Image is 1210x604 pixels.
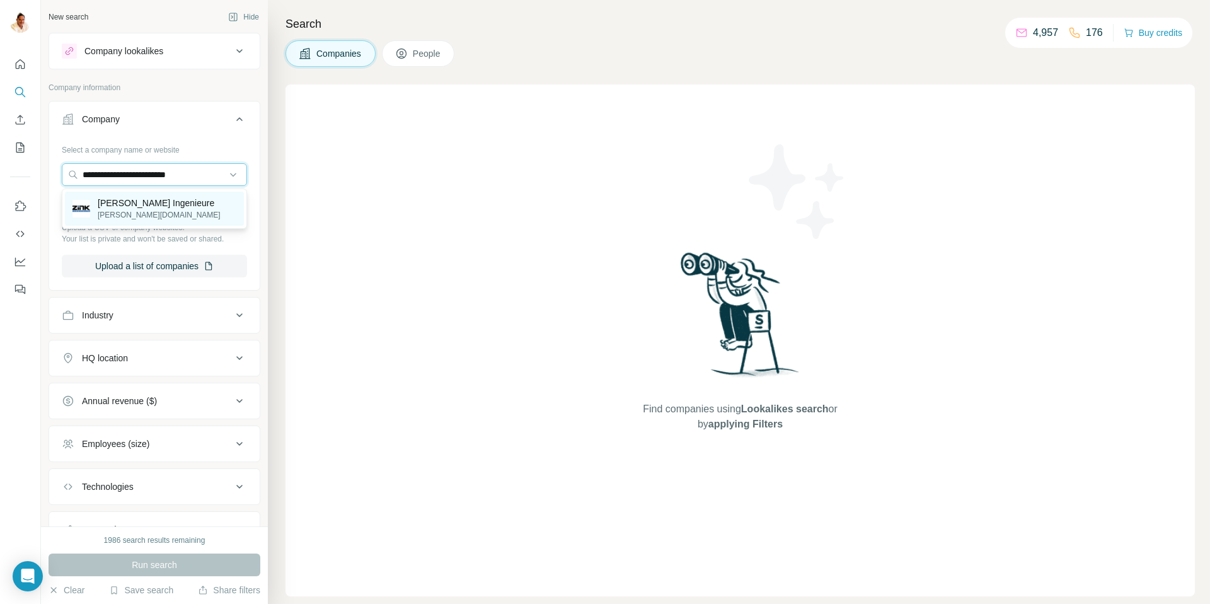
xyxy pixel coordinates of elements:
span: People [413,47,442,60]
span: Find companies using or by [639,402,841,432]
button: Enrich CSV [10,108,30,131]
button: Employees (size) [49,429,260,459]
div: Select a company name or website [62,139,247,156]
div: Company [82,113,120,125]
span: Companies [316,47,362,60]
button: Quick start [10,53,30,76]
div: Industry [82,309,113,322]
p: 4,957 [1033,25,1058,40]
button: Buy credits [1124,24,1182,42]
div: HQ location [82,352,128,364]
button: Use Surfe API [10,223,30,245]
button: Company [49,104,260,139]
button: Feedback [10,278,30,301]
button: Share filters [198,584,260,596]
p: [PERSON_NAME] Ingenieure [98,197,221,209]
button: Company lookalikes [49,36,260,66]
img: Zink Ingenieure [72,200,90,218]
p: Your list is private and won't be saved or shared. [62,233,247,245]
img: Surfe Illustration - Stars [740,135,854,248]
img: Avatar [10,13,30,33]
div: Open Intercom Messenger [13,561,43,591]
button: Annual revenue ($) [49,386,260,416]
div: Keywords [82,523,120,536]
div: Annual revenue ($) [82,395,157,407]
p: 176 [1086,25,1103,40]
button: Hide [219,8,268,26]
button: Keywords [49,514,260,545]
button: Use Surfe on LinkedIn [10,195,30,218]
div: 1986 search results remaining [104,535,205,546]
button: Technologies [49,472,260,502]
button: Search [10,81,30,103]
span: Lookalikes search [741,404,829,414]
div: New search [49,11,88,23]
p: [PERSON_NAME][DOMAIN_NAME] [98,209,221,221]
button: My lists [10,136,30,159]
img: Surfe Illustration - Woman searching with binoculars [675,249,806,390]
button: Save search [109,584,173,596]
button: Clear [49,584,84,596]
span: applying Filters [708,419,783,429]
div: Technologies [82,480,134,493]
div: Company lookalikes [84,45,163,57]
button: Dashboard [10,250,30,273]
h4: Search [285,15,1195,33]
button: Upload a list of companies [62,255,247,277]
button: Industry [49,300,260,330]
div: Employees (size) [82,438,149,450]
button: HQ location [49,343,260,373]
p: Company information [49,82,260,93]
